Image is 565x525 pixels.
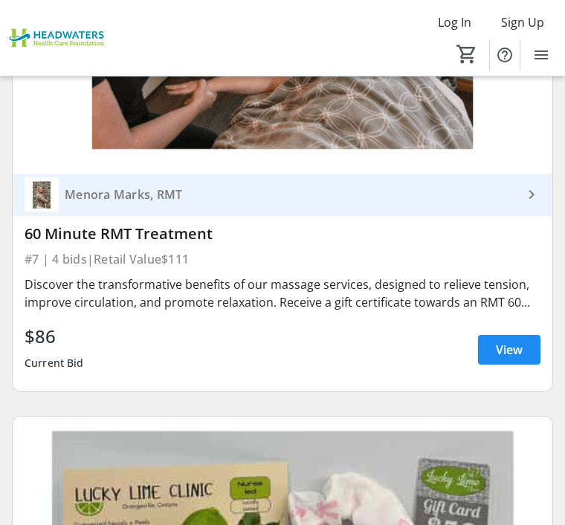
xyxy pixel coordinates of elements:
[426,10,483,34] button: Log In
[25,350,84,376] div: Current Bid
[453,41,480,68] button: Cart
[501,13,544,31] span: Sign Up
[526,40,556,70] button: Menu
[25,225,540,243] div: 60 Minute RMT Treatment
[25,323,84,350] div: $86
[59,187,523,202] div: Menora Marks, RMT
[523,186,540,203] mat-icon: keyboard_arrow_right
[496,341,523,359] span: View
[478,335,540,365] a: View
[489,10,556,34] button: Sign Up
[25,275,540,311] div: Discover the transformative benefits of our massage services, designed to relieve tension, improv...
[25,249,540,270] div: #7 | 4 bids | Retail Value $111
[13,174,552,216] a: Menora Marks, RMTMenora Marks, RMT
[438,13,471,31] span: Log In
[25,177,59,212] img: Menora Marks, RMT
[9,10,108,66] img: Headwaters Health Care Foundation's Logo
[490,40,520,70] button: Help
